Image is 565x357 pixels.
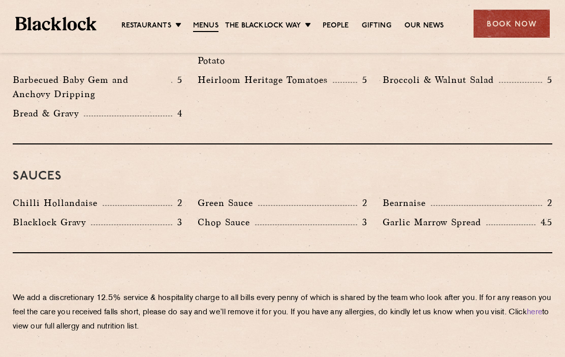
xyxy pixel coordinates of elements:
[527,309,542,316] a: here
[172,107,182,120] p: 4
[198,196,258,210] p: Green Sauce
[357,73,367,86] p: 5
[474,10,550,38] div: Book Now
[225,21,301,31] a: The Blacklock Way
[13,291,552,334] p: We add a discretionary 12.5% service & hospitality charge to all bills every penny of which is sh...
[383,196,431,210] p: Bearnaise
[13,170,552,183] h3: Sauces
[383,73,499,87] p: Broccoli & Walnut Salad
[362,21,391,31] a: Gifting
[542,73,552,86] p: 5
[357,196,367,210] p: 2
[542,196,552,210] p: 2
[172,196,182,210] p: 2
[323,21,349,31] a: People
[198,73,333,87] p: Heirloom Heritage Tomatoes
[357,216,367,229] p: 3
[172,73,182,86] p: 5
[15,17,97,31] img: BL_Textured_Logo-footer-cropped.svg
[404,21,444,31] a: Our News
[536,216,553,229] p: 4.5
[13,106,84,121] p: Bread & Gravy
[13,73,171,101] p: Barbecued Baby Gem and Anchovy Dripping
[383,215,486,229] p: Garlic Marrow Spread
[193,21,218,32] a: Menus
[13,196,103,210] p: Chilli Hollandaise
[198,215,255,229] p: Chop Sauce
[198,39,356,68] p: 10 Hour Ash Roasted Sweet Potato
[121,21,171,31] a: Restaurants
[172,216,182,229] p: 3
[13,215,91,229] p: Blacklock Gravy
